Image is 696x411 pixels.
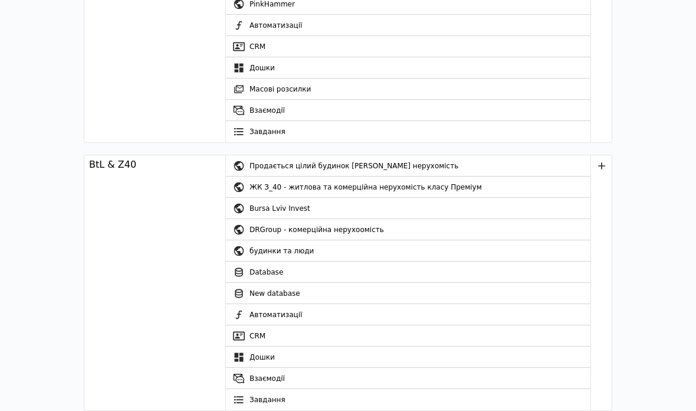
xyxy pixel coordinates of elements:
[226,262,590,283] a: Database
[226,347,590,368] a: Дошки
[226,15,590,36] a: Автоматизації
[226,100,590,121] a: Взаємодії
[249,155,590,177] div: Продається цілий будинок [PERSON_NAME] нерухомість
[226,368,590,389] a: Взаємодії
[226,240,590,262] a: будинки та люди
[226,36,590,57] a: CRM
[226,219,590,240] a: DRGroup - комерційна нерухоомість
[226,155,590,177] a: Продається цілий будинок [PERSON_NAME] нерухомість
[226,283,590,304] a: New database
[226,121,590,142] a: Завдання
[249,198,590,219] div: Bursa Lviv Invest
[249,240,590,262] div: будинки та люди
[226,389,590,410] a: Завдання
[249,177,590,198] div: ЖК З_40 - житлова та комерційна нерухомість класу Преміум
[226,304,590,325] a: Автоматизації
[249,219,590,240] div: DRGroup - комерційна нерухоомість
[226,79,590,100] a: Масові розсилки
[89,158,136,172] div: BtL & Z40
[226,198,590,219] a: Bursa Lviv Invest
[226,325,590,347] a: CRM
[226,177,590,198] a: ЖК З_40 - житлова та комерційна нерухомість класу Преміум
[226,57,590,79] a: Дошки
